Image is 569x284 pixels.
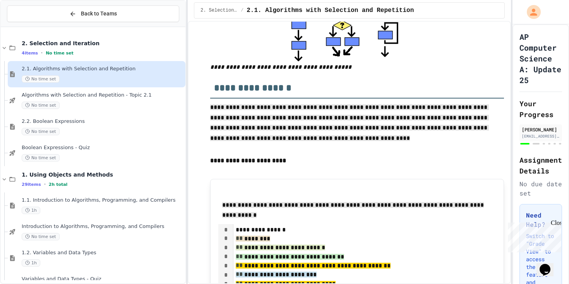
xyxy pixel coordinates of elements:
[44,181,46,187] span: •
[519,3,543,21] div: My Account
[519,179,562,198] div: No due date set
[22,223,184,230] span: Introduction to Algorithms, Programming, and Compilers
[22,197,184,204] span: 1.1. Introduction to Algorithms, Programming, and Compilers
[522,133,560,139] div: [EMAIL_ADDRESS][DOMAIN_NAME]
[22,207,40,214] span: 1h
[22,102,60,109] span: No time set
[536,253,561,276] iframe: chat widget
[7,5,179,22] button: Back to Teams
[46,51,74,56] span: No time set
[22,66,184,72] span: 2.1. Algorithms with Selection and Repetition
[22,171,184,178] span: 1. Using Objects and Methods
[22,276,184,282] span: Variables and Data Types - Quiz
[519,98,562,120] h2: Your Progress
[519,155,562,176] h2: Assignment Details
[49,182,68,187] span: 2h total
[201,7,238,14] span: 2. Selection and Iteration
[22,145,184,151] span: Boolean Expressions - Quiz
[3,3,53,49] div: Chat with us now!Close
[22,75,60,83] span: No time set
[22,259,40,267] span: 1h
[526,211,555,229] h3: Need Help?
[519,31,562,85] h1: AP Computer Science A: Update 25
[241,7,243,14] span: /
[81,10,117,18] span: Back to Teams
[22,250,184,256] span: 1.2. Variables and Data Types
[505,219,561,252] iframe: chat widget
[522,126,560,133] div: [PERSON_NAME]
[41,50,43,56] span: •
[22,40,184,47] span: 2. Selection and Iteration
[247,6,414,15] span: 2.1. Algorithms with Selection and Repetition
[22,51,38,56] span: 4 items
[22,92,184,99] span: Algorithms with Selection and Repetition - Topic 2.1
[22,182,41,187] span: 29 items
[22,128,60,135] span: No time set
[22,233,60,240] span: No time set
[22,154,60,162] span: No time set
[22,118,184,125] span: 2.2. Boolean Expressions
